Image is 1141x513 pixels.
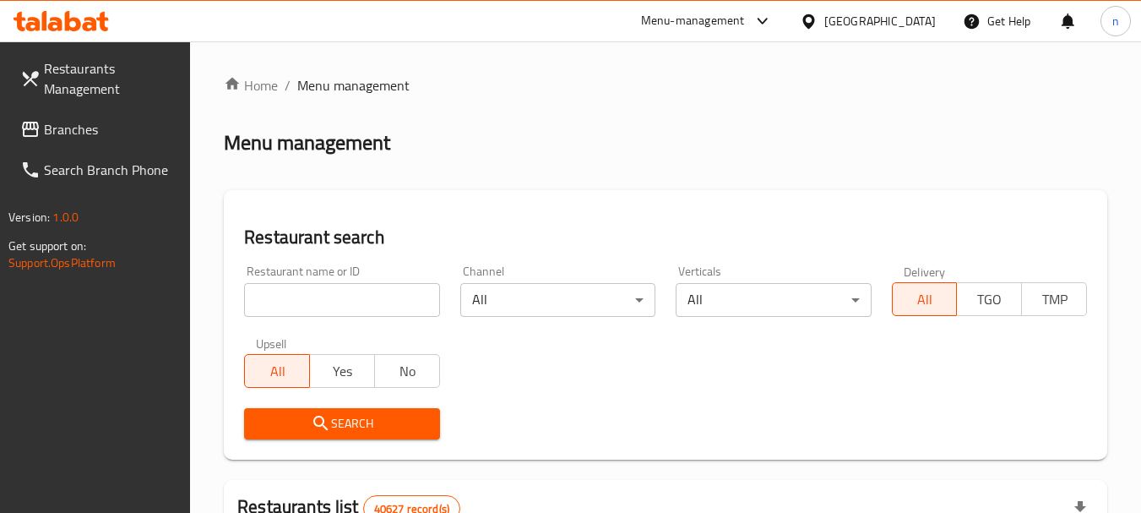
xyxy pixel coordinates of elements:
button: All [244,354,310,388]
h2: Menu management [224,129,390,156]
h2: Restaurant search [244,225,1087,250]
span: Search [258,413,426,434]
label: Upsell [256,337,287,349]
button: No [374,354,440,388]
span: Get support on: [8,235,86,257]
span: TMP [1029,287,1080,312]
nav: breadcrumb [224,75,1107,96]
label: Delivery [904,265,946,277]
span: n [1112,12,1119,30]
span: Yes [317,359,368,384]
button: All [892,282,958,316]
span: Menu management [297,75,410,96]
li: / [285,75,291,96]
div: [GEOGRAPHIC_DATA] [824,12,936,30]
span: All [252,359,303,384]
a: Branches [7,109,191,150]
div: All [460,283,655,317]
div: Menu-management [641,11,745,31]
span: Restaurants Management [44,58,177,99]
button: TMP [1021,282,1087,316]
a: Restaurants Management [7,48,191,109]
span: All [899,287,951,312]
button: TGO [956,282,1022,316]
span: TGO [964,287,1015,312]
span: 1.0.0 [52,206,79,228]
button: Yes [309,354,375,388]
input: Search for restaurant name or ID.. [244,283,439,317]
button: Search [244,408,439,439]
span: Branches [44,119,177,139]
a: Support.OpsPlatform [8,252,116,274]
span: No [382,359,433,384]
a: Home [224,75,278,96]
span: Version: [8,206,50,228]
span: Search Branch Phone [44,160,177,180]
div: All [676,283,871,317]
a: Search Branch Phone [7,150,191,190]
